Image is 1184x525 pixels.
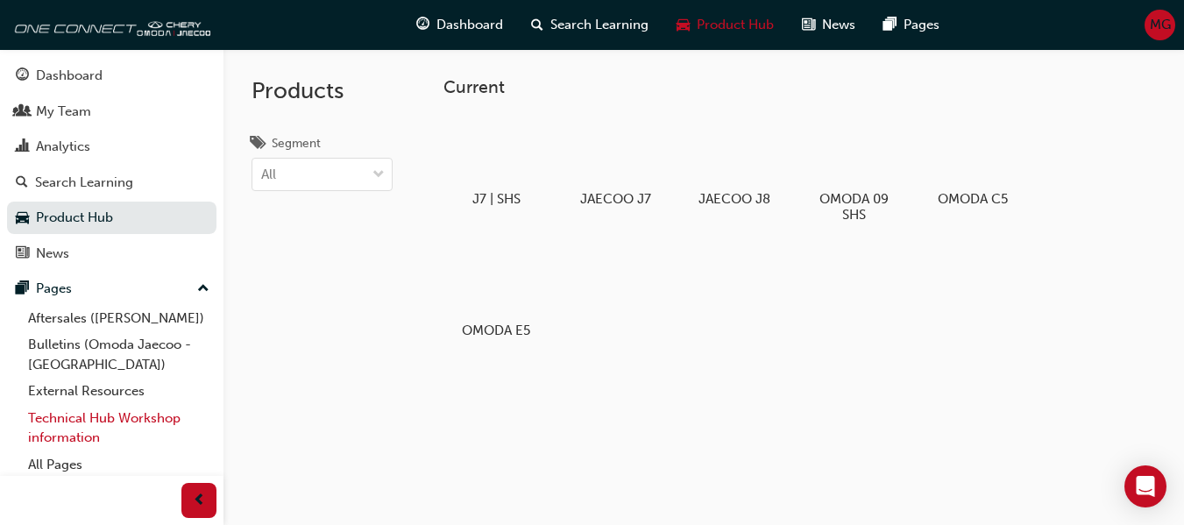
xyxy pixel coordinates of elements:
span: pages-icon [883,14,897,36]
a: guage-iconDashboard [402,7,517,43]
a: OMODA C5 [920,111,1025,213]
span: tags-icon [252,137,265,153]
a: Aftersales ([PERSON_NAME]) [21,305,216,332]
a: Analytics [7,131,216,163]
a: Technical Hub Workshop information [21,405,216,451]
span: Dashboard [436,15,503,35]
h5: OMODA C5 [927,191,1019,207]
h5: J7 | SHS [450,191,542,207]
a: pages-iconPages [869,7,954,43]
h5: OMODA 09 SHS [808,191,900,223]
a: search-iconSearch Learning [517,7,663,43]
h5: OMODA E5 [450,323,542,338]
h2: Products [252,77,393,105]
button: Pages [7,273,216,305]
div: All [261,165,276,185]
span: Pages [904,15,939,35]
a: All Pages [21,451,216,479]
span: search-icon [531,14,543,36]
span: guage-icon [416,14,429,36]
div: Pages [36,279,72,299]
div: Segment [272,135,321,153]
span: down-icon [372,164,385,187]
button: MG [1145,10,1175,40]
a: Search Learning [7,167,216,199]
div: Open Intercom Messenger [1124,465,1166,507]
h5: JAECOO J8 [689,191,781,207]
img: oneconnect [9,7,210,42]
a: My Team [7,96,216,128]
span: chart-icon [16,139,29,155]
span: MG [1150,15,1171,35]
a: JAECOO J8 [682,111,787,213]
span: Search Learning [550,15,649,35]
span: pages-icon [16,281,29,297]
span: prev-icon [193,490,206,512]
span: Product Hub [697,15,774,35]
div: News [36,244,69,264]
h5: JAECOO J7 [570,191,662,207]
span: people-icon [16,104,29,120]
button: DashboardMy TeamAnalyticsSearch LearningProduct HubNews [7,56,216,273]
span: search-icon [16,175,28,191]
a: JAECOO J7 [563,111,668,213]
span: guage-icon [16,68,29,84]
a: OMODA 09 SHS [801,111,906,229]
span: up-icon [197,278,209,301]
div: Search Learning [35,173,133,193]
span: car-icon [677,14,690,36]
a: J7 | SHS [443,111,549,213]
span: news-icon [802,14,815,36]
a: news-iconNews [788,7,869,43]
a: External Resources [21,378,216,405]
h3: Current [443,77,1156,97]
span: car-icon [16,210,29,226]
span: news-icon [16,246,29,262]
a: Bulletins (Omoda Jaecoo - [GEOGRAPHIC_DATA]) [21,331,216,378]
div: Dashboard [36,66,103,86]
a: Dashboard [7,60,216,92]
a: OMODA E5 [443,243,549,344]
a: Product Hub [7,202,216,234]
span: News [822,15,855,35]
div: Analytics [36,137,90,157]
a: News [7,238,216,270]
a: car-iconProduct Hub [663,7,788,43]
div: My Team [36,102,91,122]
